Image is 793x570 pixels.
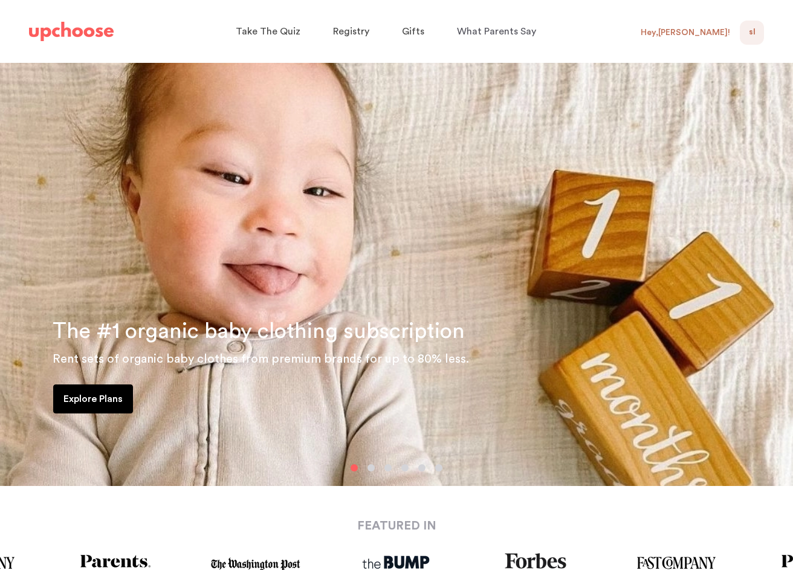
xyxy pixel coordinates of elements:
a: UpChoose [29,19,114,44]
a: Explore Plans [53,384,133,413]
span: Registry [333,27,369,36]
a: Gifts [402,20,428,44]
span: SL [749,25,756,40]
p: Rent sets of organic baby clothes from premium brands for up to 80% less. [53,349,778,369]
a: What Parents Say [457,20,540,44]
span: Gifts [402,27,424,36]
img: UpChoose [29,22,114,41]
a: Take The Quiz [236,20,304,44]
span: The #1 organic baby clothing subscription [53,320,465,342]
span: What Parents Say [457,27,536,36]
div: Hey, [PERSON_NAME] ! [641,27,730,38]
a: Registry [333,20,373,44]
p: Explore Plans [63,392,123,406]
span: Take The Quiz [236,27,300,36]
strong: FEATURED IN [357,520,436,532]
